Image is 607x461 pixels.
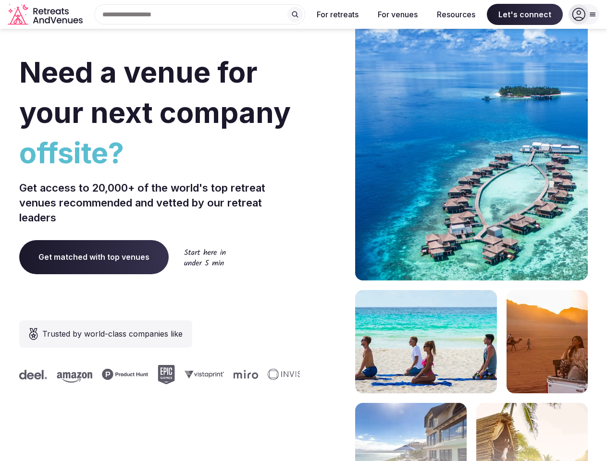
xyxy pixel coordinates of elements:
img: yoga on tropical beach [355,290,497,393]
span: Let's connect [487,4,563,25]
svg: Invisible company logo [265,369,318,380]
span: Need a venue for your next company [19,55,291,130]
a: Visit the homepage [8,4,85,25]
span: Trusted by world-class companies like [42,328,183,340]
p: Get access to 20,000+ of the world's top retreat venues recommended and vetted by our retreat lea... [19,181,300,225]
svg: Deel company logo [17,370,45,379]
img: Start here in under 5 min [184,249,226,266]
a: Get matched with top venues [19,240,169,274]
svg: Vistaprint company logo [182,370,222,378]
svg: Epic Games company logo [155,365,173,384]
button: For retreats [309,4,366,25]
svg: Retreats and Venues company logo [8,4,85,25]
img: woman sitting in back of truck with camels [507,290,588,393]
span: offsite? [19,133,300,173]
button: Resources [429,4,483,25]
svg: Miro company logo [231,370,256,379]
button: For venues [370,4,425,25]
